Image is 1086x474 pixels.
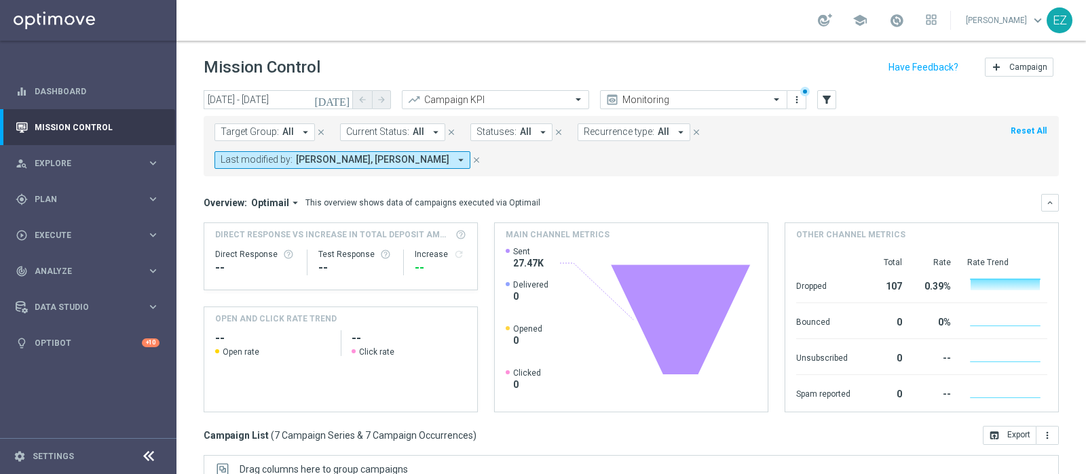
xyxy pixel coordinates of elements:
button: play_circle_outline Execute keyboard_arrow_right [15,230,160,241]
button: filter_alt [817,90,836,109]
span: All [413,126,424,138]
div: Direct Response [215,249,296,260]
span: keyboard_arrow_down [1030,13,1045,28]
i: [DATE] [314,94,351,106]
i: keyboard_arrow_down [1045,198,1055,208]
button: close [690,125,703,140]
div: equalizer Dashboard [15,86,160,97]
a: Optibot [35,325,142,361]
span: All [282,126,294,138]
i: track_changes [16,265,28,277]
span: ) [473,429,476,441]
div: 107 [867,274,902,296]
div: Plan [16,193,147,205]
i: gps_fixed [16,193,28,205]
div: Bounced [796,310,850,332]
span: Sent [513,246,544,257]
span: Current Status: [346,126,409,138]
span: 27.47K [513,257,544,269]
span: Analyze [35,267,147,275]
span: Opened [513,323,542,334]
a: Mission Control [35,109,160,145]
i: filter_alt [821,94,833,106]
i: keyboard_arrow_right [147,300,160,313]
button: close [445,125,457,140]
div: -- [215,260,296,276]
div: -- [318,260,393,276]
div: Test Response [318,249,393,260]
a: [PERSON_NAME]keyboard_arrow_down [965,10,1047,31]
span: Plan [35,195,147,203]
div: 0 [867,346,902,368]
div: Spam reported [796,382,850,403]
button: close [315,125,327,140]
span: [PERSON_NAME], [PERSON_NAME] [296,154,449,165]
div: 0 [867,310,902,332]
div: -- [918,346,951,368]
div: Rate [918,257,951,268]
div: Data Studio [16,301,147,313]
ng-select: Monitoring [600,90,787,109]
i: arrow_drop_down [455,154,467,166]
div: Increase [415,249,466,260]
span: Data Studio [35,303,147,311]
i: close [554,127,563,137]
button: Data Studio keyboard_arrow_right [15,302,160,313]
span: All [520,126,531,138]
i: close [692,127,701,137]
i: equalizer [16,85,28,98]
i: keyboard_arrow_right [147,229,160,241]
div: There are unsaved changes [800,87,810,96]
div: Explore [16,157,147,170]
h3: Campaign List [204,429,476,441]
h2: -- [215,330,330,347]
i: arrow_back [358,95,367,104]
button: gps_fixed Plan keyboard_arrow_right [15,194,160,205]
span: 0 [513,378,541,391]
i: arrow_drop_down [289,197,301,209]
div: This overview shows data of campaigns executed via Optimail [305,197,540,209]
multiple-options-button: Export to CSV [983,429,1059,440]
i: lightbulb [16,337,28,349]
div: 0.39% [918,274,951,296]
span: Click rate [359,347,394,357]
button: Mission Control [15,122,160,133]
i: keyboard_arrow_right [147,193,160,205]
div: -- [415,260,466,276]
ng-select: Campaign KPI [402,90,589,109]
i: arrow_forward [377,95,386,104]
i: close [472,155,481,165]
i: close [316,127,326,137]
button: open_in_browser Export [983,426,1036,445]
input: Have Feedback? [888,62,958,72]
h2: -- [352,330,466,347]
i: arrow_drop_down [299,126,312,138]
span: Recurrence type: [584,126,654,138]
i: keyboard_arrow_right [147,264,160,277]
span: Campaign [1009,62,1047,72]
button: keyboard_arrow_down [1041,194,1059,212]
h3: Overview: [204,197,247,209]
button: Statuses: All arrow_drop_down [470,123,553,141]
i: person_search [16,157,28,170]
i: open_in_browser [989,430,1000,441]
i: play_circle_outline [16,229,28,241]
div: +10 [142,338,160,347]
i: preview [605,93,619,106]
span: 7 Campaign Series & 7 Campaign Occurrences [274,429,473,441]
i: refresh [453,249,464,260]
span: ( [271,429,274,441]
div: Dropped [796,274,850,296]
span: All [658,126,669,138]
button: track_changes Analyze keyboard_arrow_right [15,266,160,277]
span: 0 [513,290,548,302]
button: [DATE] [312,90,353,111]
button: person_search Explore keyboard_arrow_right [15,158,160,169]
i: add [991,62,1002,73]
i: more_vert [791,94,802,105]
a: Settings [33,452,74,460]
